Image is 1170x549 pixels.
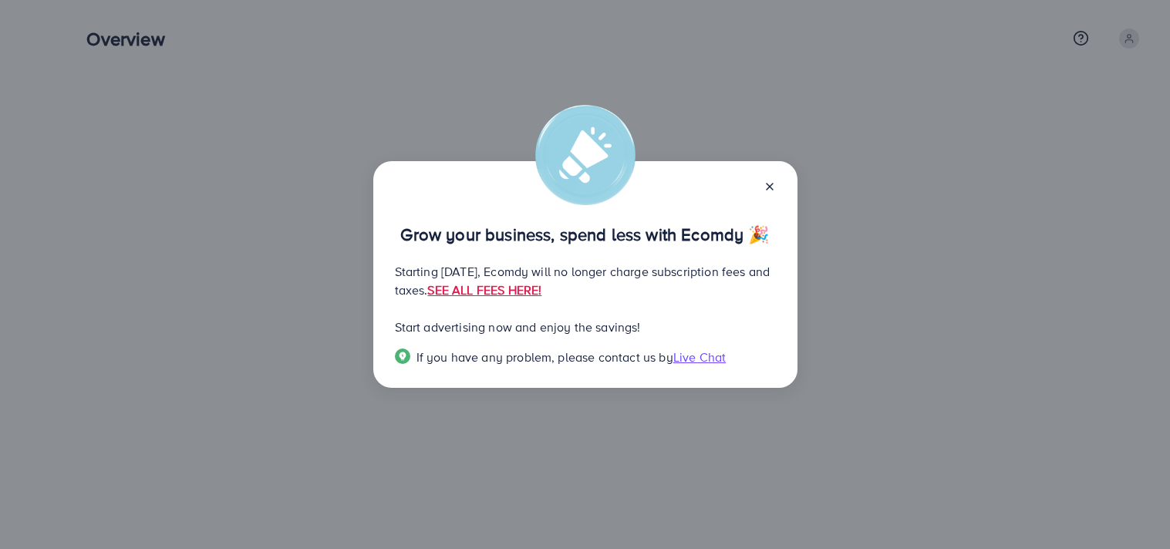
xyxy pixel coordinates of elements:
[416,349,673,365] span: If you have any problem, please contact us by
[395,349,410,364] img: Popup guide
[673,349,726,365] span: Live Chat
[535,105,636,205] img: alert
[395,225,776,244] p: Grow your business, spend less with Ecomdy 🎉
[395,262,776,299] p: Starting [DATE], Ecomdy will no longer charge subscription fees and taxes.
[427,281,541,298] a: SEE ALL FEES HERE!
[395,318,776,336] p: Start advertising now and enjoy the savings!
